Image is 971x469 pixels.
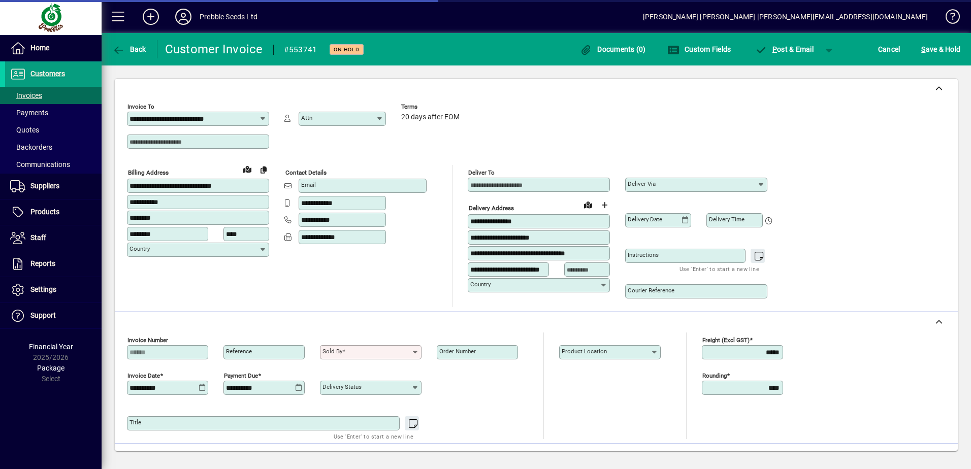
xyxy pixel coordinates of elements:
[322,348,342,355] mat-label: Sold by
[921,45,925,53] span: S
[130,245,150,252] mat-label: Country
[439,348,476,355] mat-label: Order number
[5,121,102,139] a: Quotes
[10,91,42,99] span: Invoices
[5,199,102,225] a: Products
[10,109,48,117] span: Payments
[29,343,73,351] span: Financial Year
[605,449,665,467] button: Product History
[226,348,252,355] mat-label: Reference
[135,8,167,26] button: Add
[284,42,317,58] div: #553741
[102,40,157,58] app-page-header-button: Back
[301,114,312,121] mat-label: Attn
[919,40,963,58] button: Save & Hold
[5,156,102,173] a: Communications
[628,287,674,294] mat-label: Courier Reference
[130,419,141,426] mat-label: Title
[628,216,662,223] mat-label: Delivery date
[5,139,102,156] a: Backorders
[772,45,777,53] span: P
[10,143,52,151] span: Backorders
[110,40,149,58] button: Back
[30,259,55,267] span: Reports
[5,277,102,303] a: Settings
[5,87,102,104] a: Invoices
[30,70,65,78] span: Customers
[643,9,928,25] div: [PERSON_NAME] [PERSON_NAME] [PERSON_NAME][EMAIL_ADDRESS][DOMAIN_NAME]
[884,449,935,467] button: Product
[30,182,59,190] span: Suppliers
[755,45,814,53] span: ost & Email
[30,208,59,216] span: Products
[5,174,102,199] a: Suppliers
[334,46,360,53] span: On hold
[30,44,49,52] span: Home
[470,281,491,288] mat-label: Country
[580,45,646,53] span: Documents (0)
[5,225,102,251] a: Staff
[667,45,731,53] span: Custom Fields
[5,251,102,277] a: Reports
[301,181,316,188] mat-label: Email
[628,180,656,187] mat-label: Deliver via
[5,104,102,121] a: Payments
[577,40,649,58] button: Documents (0)
[37,364,64,372] span: Package
[10,160,70,169] span: Communications
[322,383,362,390] mat-label: Delivery status
[334,430,413,442] mat-hint: Use 'Enter' to start a new line
[562,348,607,355] mat-label: Product location
[628,251,659,258] mat-label: Instructions
[401,113,460,121] span: 20 days after EOM
[580,196,596,213] a: View on map
[709,216,745,223] mat-label: Delivery time
[127,372,160,379] mat-label: Invoice date
[878,41,900,57] span: Cancel
[30,311,56,319] span: Support
[702,372,727,379] mat-label: Rounding
[10,126,39,134] span: Quotes
[468,169,495,176] mat-label: Deliver To
[239,161,255,177] a: View on map
[876,40,903,58] button: Cancel
[165,41,263,57] div: Customer Invoice
[702,337,750,344] mat-label: Freight (excl GST)
[938,2,958,35] a: Knowledge Base
[127,103,154,110] mat-label: Invoice To
[167,8,200,26] button: Profile
[596,197,612,213] button: Choose address
[5,36,102,61] a: Home
[255,161,272,178] button: Copy to Delivery address
[401,104,462,110] span: Terms
[665,40,734,58] button: Custom Fields
[5,303,102,328] a: Support
[921,41,960,57] span: ave & Hold
[224,372,258,379] mat-label: Payment due
[889,450,930,466] span: Product
[112,45,146,53] span: Back
[679,263,759,275] mat-hint: Use 'Enter' to start a new line
[200,9,257,25] div: Prebble Seeds Ltd
[30,233,46,242] span: Staff
[750,40,819,58] button: Post & Email
[127,337,168,344] mat-label: Invoice number
[609,450,661,466] span: Product History
[30,285,56,293] span: Settings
